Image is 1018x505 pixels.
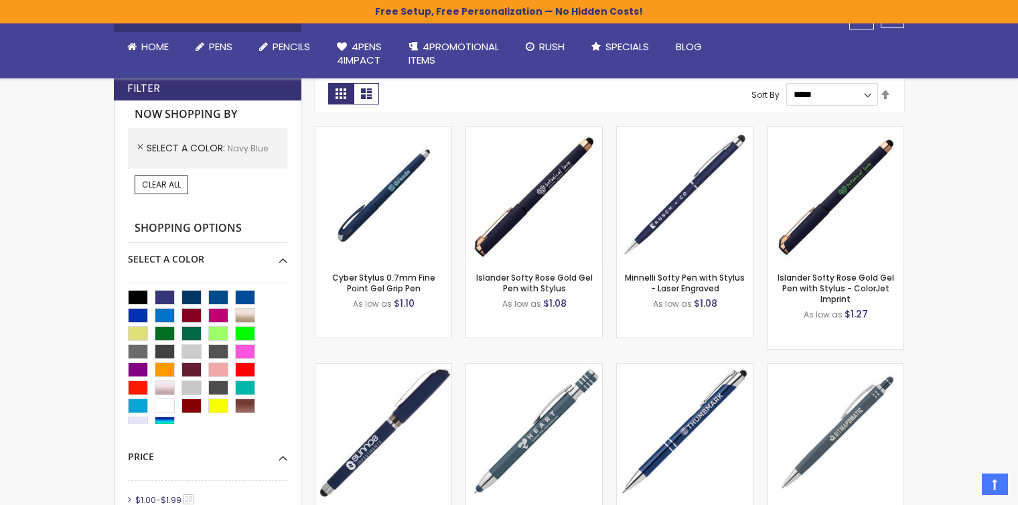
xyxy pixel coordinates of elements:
[768,363,903,374] a: Madison Softy Metal Pen with Stylus - Laser Engraved-Navy Blue
[466,127,602,263] img: Islander Softy Rose Gold Gel Pen with Stylus-Navy Blue
[182,32,246,62] a: Pens
[337,40,382,67] span: 4Pens 4impact
[128,243,287,266] div: Select A Color
[676,40,702,54] span: Blog
[845,307,868,321] span: $1.27
[662,32,715,62] a: Blog
[246,32,323,62] a: Pencils
[323,32,395,76] a: 4Pens4impact
[332,272,435,294] a: Cyber Stylus 0.7mm Fine Point Gel Grip Pen
[476,272,593,294] a: Islander Softy Rose Gold Gel Pen with Stylus
[778,272,894,305] a: Islander Softy Rose Gold Gel Pen with Stylus - ColorJet Imprint
[751,88,780,100] label: Sort By
[578,32,662,62] a: Specials
[625,272,745,294] a: Minnelli Softy Pen with Stylus - Laser Engraved
[512,32,578,62] a: Rush
[539,40,565,54] span: Rush
[394,297,415,310] span: $1.10
[617,126,753,137] a: Minnelli Softy Pen with Stylus - Laser Engraved-Navy Blue
[273,40,310,54] span: Pencils
[804,309,843,320] span: As low as
[543,297,567,310] span: $1.08
[209,40,232,54] span: Pens
[502,298,541,309] span: As low as
[395,32,512,76] a: 4PROMOTIONALITEMS
[605,40,649,54] span: Specials
[409,40,499,67] span: 4PROMOTIONAL ITEMS
[328,83,354,104] strong: Grid
[315,126,451,137] a: Cyber Stylus 0.7mm Fine Point Gel Grip Pen-Navy Blue
[353,298,392,309] span: As low as
[653,298,692,309] span: As low as
[135,175,188,194] a: Clear All
[315,363,451,374] a: Avendale Velvet Touch Stylus Gel Pen-Blue
[114,32,182,62] a: Home
[128,100,287,129] strong: Now Shopping by
[982,474,1008,495] a: Top
[768,364,903,500] img: Madison Softy Metal Pen with Stylus - Laser Engraved-Navy Blue
[128,214,287,243] strong: Shopping Options
[141,40,169,54] span: Home
[617,364,753,500] img: Tres-Chic with Stylus Metal Pen - Standard Laser-Navy Blue
[466,126,602,137] a: Islander Softy Rose Gold Gel Pen with Stylus-Navy Blue
[127,81,160,96] strong: Filter
[315,364,451,500] img: Avendale Velvet Touch Stylus Gel Pen-Blue
[228,143,268,154] span: Navy Blue
[183,494,194,504] span: 20
[466,364,602,500] img: Marin Softy Metallic Pen with Stylus - Laser Engraved-Navy Blue
[315,127,451,263] img: Cyber Stylus 0.7mm Fine Point Gel Grip Pen-Navy Blue
[128,441,287,463] div: Price
[147,141,228,155] span: Select A Color
[466,363,602,374] a: Marin Softy Metallic Pen with Stylus - Laser Engraved-Navy Blue
[768,126,903,137] a: Islander Softy Rose Gold Gel Pen with Stylus - ColorJet Imprint-Navy Blue
[617,127,753,263] img: Minnelli Softy Pen with Stylus - Laser Engraved-Navy Blue
[142,179,181,190] span: Clear All
[694,297,717,310] span: $1.08
[617,363,753,374] a: Tres-Chic with Stylus Metal Pen - Standard Laser-Navy Blue
[768,127,903,263] img: Islander Softy Rose Gold Gel Pen with Stylus - ColorJet Imprint-Navy Blue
